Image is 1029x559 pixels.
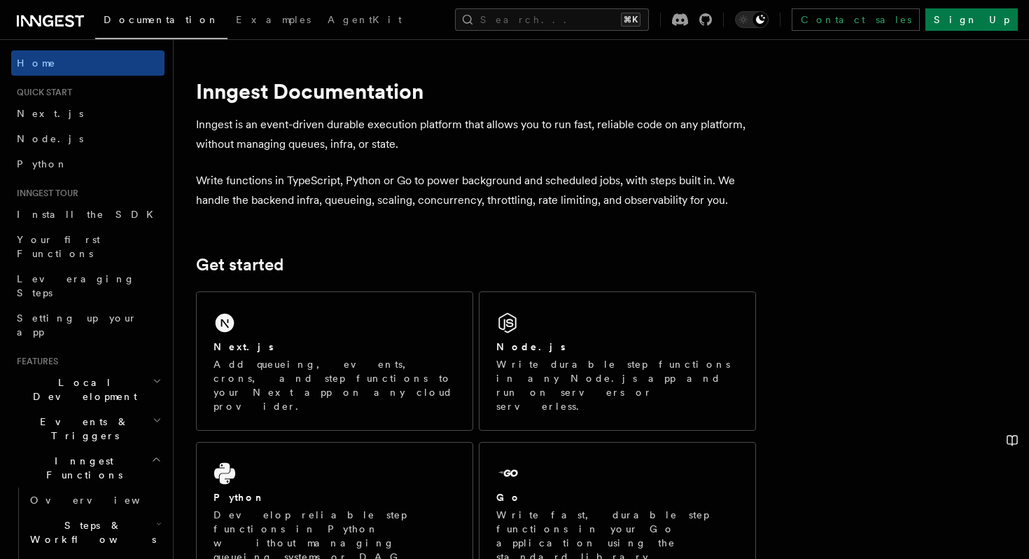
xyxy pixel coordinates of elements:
[213,340,274,354] h2: Next.js
[11,50,164,76] a: Home
[17,273,135,298] span: Leveraging Steps
[236,14,311,25] span: Examples
[17,56,56,70] span: Home
[621,13,640,27] kbd: ⌘K
[11,101,164,126] a: Next.js
[227,4,319,38] a: Examples
[11,202,164,227] a: Install the SDK
[925,8,1018,31] a: Sign Up
[496,490,521,504] h2: Go
[196,291,473,431] a: Next.jsAdd queueing, events, crons, and step functions to your Next app on any cloud provider.
[30,495,174,506] span: Overview
[11,370,164,409] button: Local Development
[11,188,78,199] span: Inngest tour
[196,171,756,210] p: Write functions in TypeScript, Python or Go to power background and scheduled jobs, with steps bu...
[104,14,219,25] span: Documentation
[17,312,137,338] span: Setting up your app
[24,513,164,552] button: Steps & Workflows
[24,488,164,513] a: Overview
[319,4,410,38] a: AgentKit
[17,108,83,119] span: Next.js
[11,151,164,177] a: Python
[735,11,769,28] button: Toggle dark mode
[95,4,227,39] a: Documentation
[328,14,402,25] span: AgentKit
[479,291,756,431] a: Node.jsWrite durable step functions in any Node.js app and run on servers or serverless.
[213,357,456,413] p: Add queueing, events, crons, and step functions to your Next app on any cloud provider.
[17,234,100,259] span: Your first Functions
[11,409,164,448] button: Events & Triggers
[17,209,162,220] span: Install the SDK
[11,87,72,98] span: Quick start
[196,255,283,275] a: Get started
[11,415,153,443] span: Events & Triggers
[11,305,164,345] a: Setting up your app
[11,227,164,266] a: Your first Functions
[792,8,920,31] a: Contact sales
[496,357,738,413] p: Write durable step functions in any Node.js app and run on servers or serverless.
[196,115,756,154] p: Inngest is an event-driven durable execution platform that allows you to run fast, reliable code ...
[17,158,68,170] span: Python
[196,78,756,104] h1: Inngest Documentation
[11,454,151,482] span: Inngest Functions
[11,375,153,403] span: Local Development
[213,490,265,504] h2: Python
[11,266,164,305] a: Leveraging Steps
[11,356,58,367] span: Features
[455,8,649,31] button: Search...⌘K
[11,448,164,488] button: Inngest Functions
[24,518,156,546] span: Steps & Workflows
[496,340,566,354] h2: Node.js
[17,133,83,144] span: Node.js
[11,126,164,151] a: Node.js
